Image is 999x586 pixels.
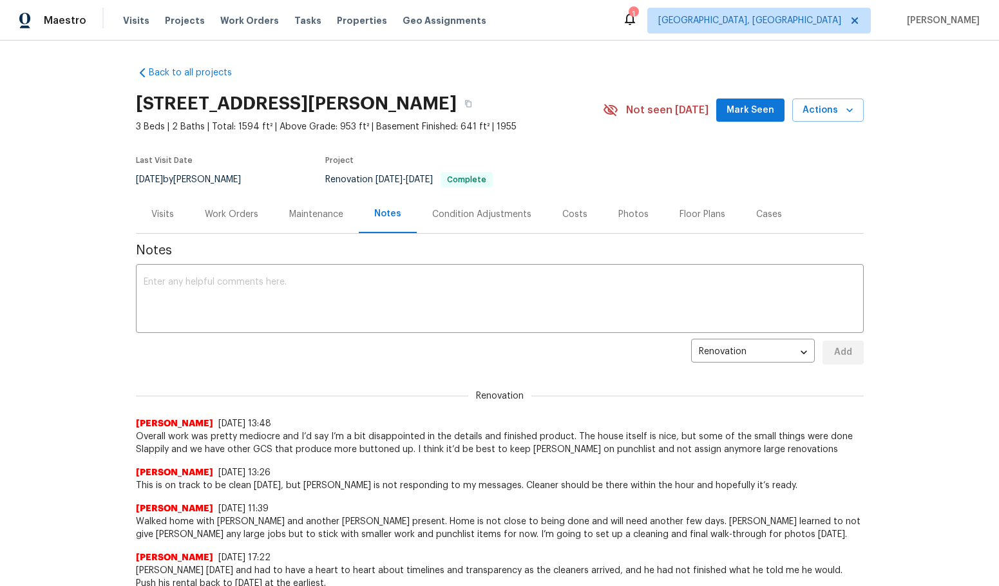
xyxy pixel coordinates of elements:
span: Renovation [325,175,493,184]
span: [DATE] [406,175,433,184]
button: Copy Address [457,92,480,115]
button: Actions [792,99,864,122]
span: Mark Seen [727,102,774,118]
div: Cases [756,208,782,221]
span: Geo Assignments [403,14,486,27]
span: This is on track to be clean [DATE], but [PERSON_NAME] is not responding to my messages. Cleaner ... [136,479,864,492]
div: Maintenance [289,208,343,221]
div: Costs [562,208,587,221]
h2: [STREET_ADDRESS][PERSON_NAME] [136,97,457,110]
span: [PERSON_NAME] [136,466,213,479]
span: Projects [165,14,205,27]
span: [DATE] 13:26 [218,468,271,477]
div: Renovation [691,337,815,368]
span: [DATE] [136,175,163,184]
button: Mark Seen [716,99,785,122]
span: [PERSON_NAME] [136,551,213,564]
span: Tasks [294,16,321,25]
span: Not seen [DATE] [626,104,709,117]
span: Properties [337,14,387,27]
span: - [376,175,433,184]
span: Last Visit Date [136,156,193,164]
div: Work Orders [205,208,258,221]
span: Overall work was pretty mediocre and I’d say I’m a bit disappointed in the details and finished p... [136,430,864,456]
span: 3 Beds | 2 Baths | Total: 1594 ft² | Above Grade: 953 ft² | Basement Finished: 641 ft² | 1955 [136,120,603,133]
span: Maestro [44,14,86,27]
span: [DATE] 17:22 [218,553,271,562]
span: [DATE] [376,175,403,184]
div: Notes [374,207,401,220]
a: Back to all projects [136,66,260,79]
span: Visits [123,14,149,27]
div: Condition Adjustments [432,208,531,221]
span: Project [325,156,354,164]
span: [PERSON_NAME] [902,14,980,27]
span: Walked home with [PERSON_NAME] and another [PERSON_NAME] present. Home is not close to being done... [136,515,864,541]
div: Visits [151,208,174,221]
span: Renovation [468,390,531,402]
span: [PERSON_NAME] [136,417,213,430]
span: Actions [803,102,853,118]
span: [GEOGRAPHIC_DATA], [GEOGRAPHIC_DATA] [658,14,841,27]
div: 1 [629,8,638,21]
div: Floor Plans [680,208,725,221]
span: [PERSON_NAME] [136,502,213,515]
span: [DATE] 13:48 [218,419,271,428]
span: Work Orders [220,14,279,27]
span: [DATE] 11:39 [218,504,269,513]
div: Photos [618,208,649,221]
span: Notes [136,244,864,257]
div: by [PERSON_NAME] [136,172,256,187]
span: Complete [442,176,491,184]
